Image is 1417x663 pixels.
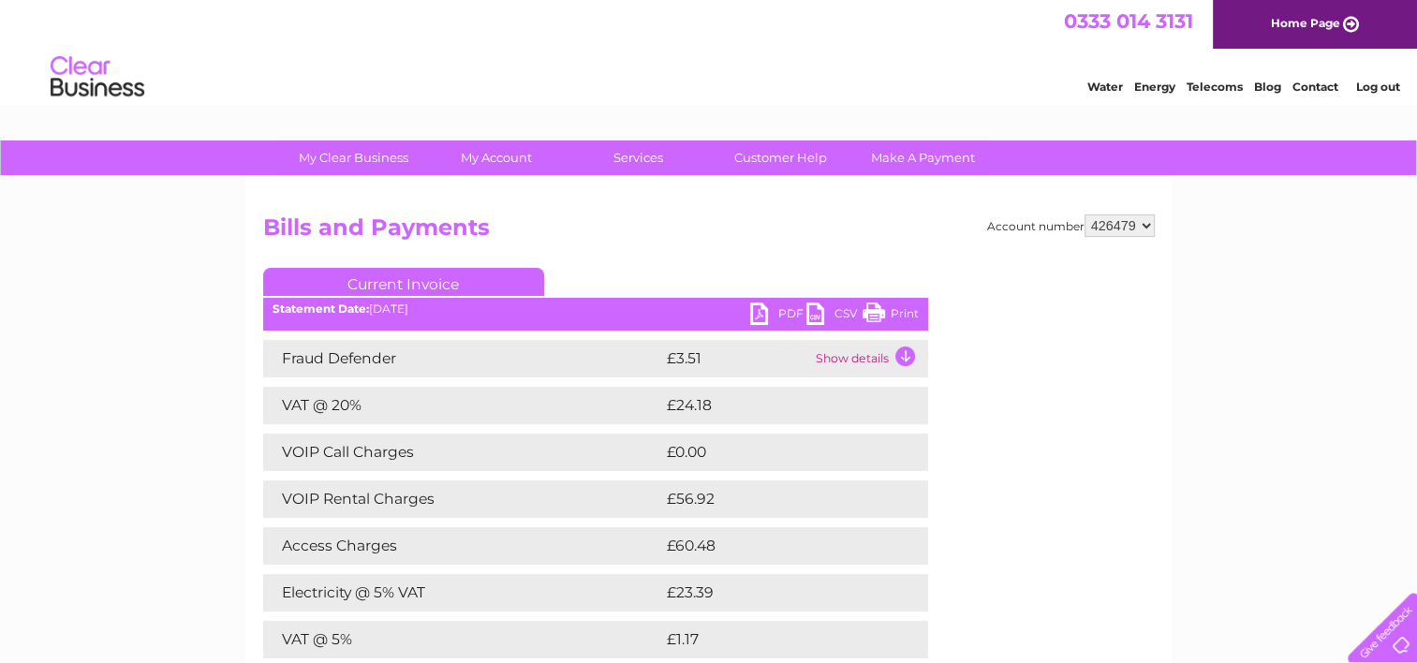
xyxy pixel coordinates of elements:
a: CSV [806,302,863,330]
td: Electricity @ 5% VAT [263,574,662,611]
a: Log out [1355,80,1399,94]
h2: Bills and Payments [263,214,1155,250]
a: My Account [419,140,573,175]
a: Print [863,302,919,330]
td: Fraud Defender [263,340,662,377]
a: Telecoms [1187,80,1243,94]
b: Statement Date: [273,302,369,316]
a: Make A Payment [846,140,1000,175]
a: Energy [1134,80,1175,94]
td: VAT @ 5% [263,621,662,658]
a: 0333 014 3131 [1064,9,1193,33]
a: My Clear Business [276,140,431,175]
a: PDF [750,302,806,330]
div: Clear Business is a trading name of Verastar Limited (registered in [GEOGRAPHIC_DATA] No. 3667643... [267,10,1152,91]
td: £23.39 [662,574,890,611]
a: Contact [1292,80,1338,94]
td: £24.18 [662,387,889,424]
div: [DATE] [263,302,928,316]
a: Blog [1254,80,1281,94]
td: Show details [811,340,928,377]
a: Services [561,140,716,175]
td: Access Charges [263,527,662,565]
td: £56.92 [662,480,891,518]
td: VAT @ 20% [263,387,662,424]
td: £60.48 [662,527,892,565]
img: logo.png [50,49,145,106]
a: Current Invoice [263,268,544,296]
td: £3.51 [662,340,811,377]
td: VOIP Call Charges [263,434,662,471]
td: £0.00 [662,434,885,471]
a: Water [1087,80,1123,94]
td: VOIP Rental Charges [263,480,662,518]
td: £1.17 [662,621,878,658]
a: Customer Help [703,140,858,175]
div: Account number [987,214,1155,237]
